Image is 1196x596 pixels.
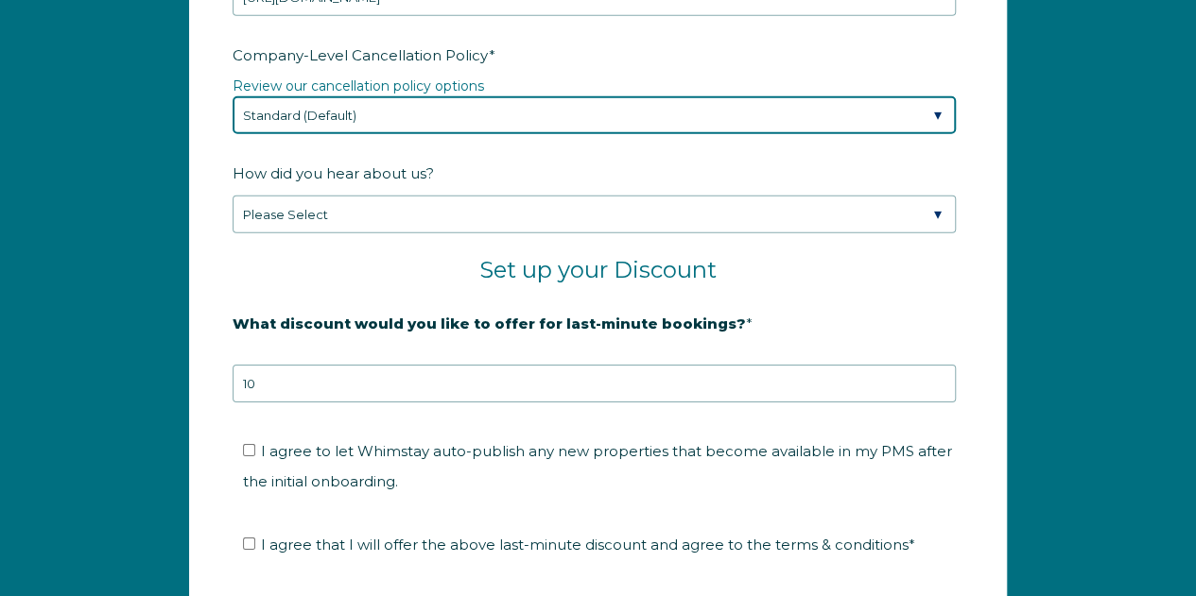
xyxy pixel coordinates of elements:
span: How did you hear about us? [233,159,434,188]
a: Review our cancellation policy options [233,77,484,94]
strong: 20% is recommended, minimum of 10% [233,346,529,363]
span: I agree that I will offer the above last-minute discount and agree to the terms & conditions [261,536,915,553]
span: Set up your Discount [479,256,717,283]
input: I agree that I will offer the above last-minute discount and agree to the terms & conditions* [243,537,255,550]
span: I agree to let Whimstay auto-publish any new properties that become available in my PMS after the... [243,442,952,490]
input: I agree to let Whimstay auto-publish any new properties that become available in my PMS after the... [243,444,255,456]
strong: What discount would you like to offer for last-minute bookings? [233,315,746,332]
span: Company-Level Cancellation Policy [233,41,489,70]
